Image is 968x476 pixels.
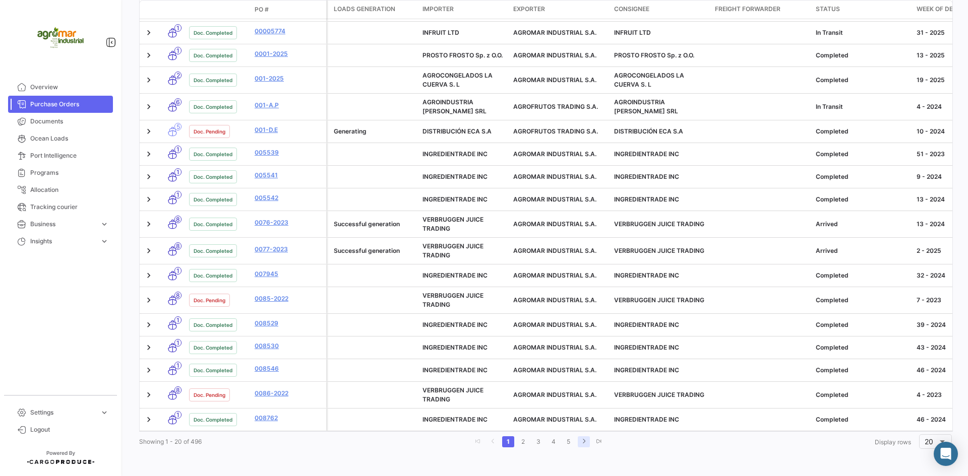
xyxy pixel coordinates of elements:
[144,28,154,38] a: Expand/Collapse Row
[8,79,113,96] a: Overview
[517,436,529,447] a: 2
[422,366,488,374] span: INGREDIENTRADE INC
[30,134,109,143] span: Ocean Loads
[418,1,509,19] datatable-header-cell: Importer
[174,386,181,394] span: 8
[614,29,651,36] span: INFRUIT LTD
[194,150,232,158] span: Doc. Completed
[614,98,678,115] span: AGROINDUSTRIA PEREZ GUZMAN SRL
[255,269,322,279] a: 007945
[513,103,598,110] span: AGROFRUTOS TRADING S.A.
[35,12,86,62] img: agromar.jpg
[144,172,154,182] a: Expand/Collapse Row
[251,1,326,18] datatable-header-cell: PO #
[614,271,679,279] span: INGREDIENTRADE INC
[816,246,909,255] div: Arrived
[816,320,909,329] div: Completed
[174,242,181,250] span: 8
[139,438,202,445] span: Showing 1 - 20 of 496
[30,185,109,194] span: Allocation
[255,342,322,351] a: 008530
[30,100,109,109] span: Purchase Orders
[144,149,154,159] a: Expand/Collapse Row
[255,193,322,202] a: 005542
[194,195,232,203] span: Doc. Completed
[816,150,909,159] div: Completed
[561,433,576,450] li: page 5
[513,344,596,351] span: AGROMAR INDUSTRIAL S.A.
[548,436,560,447] a: 4
[614,366,679,374] span: INGREDIENTRADE INC
[174,216,181,223] span: 8
[255,171,322,180] a: 005541
[8,198,113,216] a: Tracking courier
[812,1,913,19] datatable-header-cell: Status
[593,436,605,447] a: go to last page
[174,411,181,419] span: 1
[194,51,232,59] span: Doc. Completed
[816,343,909,352] div: Completed
[531,433,546,450] li: page 3
[30,202,109,212] span: Tracking courier
[875,438,911,446] span: Display rows
[8,164,113,181] a: Programs
[174,72,181,79] span: 2
[614,220,704,228] span: VERBRUGGEN JUICE TRADING
[8,96,113,113] a: Purchase Orders
[816,5,840,14] span: Status
[255,364,322,373] a: 008546
[513,416,596,423] span: AGROMAR INDUSTRIAL S.A.
[816,127,909,136] div: Completed
[502,436,514,447] a: 1
[925,437,933,446] span: 20
[185,6,251,14] datatable-header-cell: Doc. Status
[174,123,181,130] span: 5
[509,1,610,19] datatable-header-cell: Exporter
[614,5,649,14] span: Consignee
[614,51,694,59] span: PROSTO FROSTO Sp. z O.O.
[513,150,596,158] span: AGROMAR INDUSTRIAL S.A.
[255,49,322,58] a: 0001-2025
[144,343,154,353] a: Expand/Collapse Row
[614,344,679,351] span: INGREDIENTRADE INC
[422,271,488,279] span: INGREDIENTRADE INC
[255,218,322,227] a: 0076-2023
[711,1,812,19] datatable-header-cell: Freight Forwarder
[194,127,225,135] span: Doc. Pending
[513,321,596,328] span: AGROMAR INDUSTRIAL S.A.
[255,27,322,36] a: 00005774
[614,296,704,304] span: VERBRUGGEN JUICE TRADING
[614,416,679,423] span: INGREDIENTRADE INC
[614,247,704,254] span: VERBRUGGEN JUICE TRADING
[513,76,596,84] span: AGROMAR INDUSTRIAL S.A.
[144,194,154,205] a: Expand/Collapse Row
[513,51,596,59] span: AGROMAR INDUSTRIAL S.A.
[422,292,483,308] span: VERBRUGGEN JUICE TRADING
[422,150,488,158] span: INGREDIENTRADE INC
[174,191,181,198] span: 1
[174,316,181,324] span: 1
[422,386,483,403] span: VERBRUGGEN JUICE TRADING
[816,76,909,85] div: Completed
[255,414,322,423] a: 008762
[30,117,109,126] span: Documents
[422,72,493,88] span: AGROCONGELADOS LA CUERVA S. L
[422,29,459,36] span: INFRUIT LTD
[174,98,181,106] span: 6
[513,127,598,135] span: AGROFRUTOS TRADING S.A.
[614,72,684,88] span: AGROCONGELADOS LA CUERVA S. L
[255,245,322,254] a: 0077-2023
[614,195,679,203] span: INGREDIENTRADE INC
[816,172,909,181] div: Completed
[563,436,575,447] a: 5
[816,271,909,280] div: Completed
[144,102,154,112] a: Expand/Collapse Row
[422,173,488,180] span: INGREDIENTRADE INC
[194,391,225,399] span: Doc. Pending
[513,296,596,304] span: AGROMAR INDUSTRIAL S.A.
[487,436,499,447] a: go to previous page
[194,220,232,228] span: Doc. Completed
[194,366,232,374] span: Doc. Completed
[255,294,322,303] a: 0085-2022
[513,271,596,279] span: AGROMAR INDUSTRIAL S.A.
